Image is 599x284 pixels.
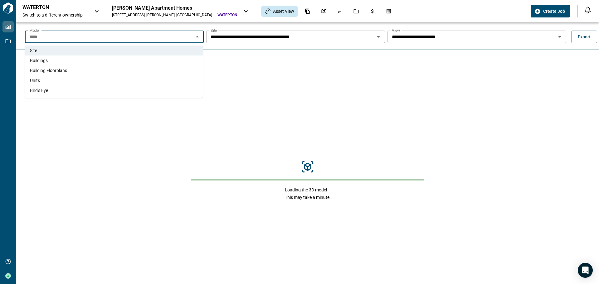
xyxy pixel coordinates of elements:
span: Bird's Eye [30,87,48,94]
label: Site [211,28,217,33]
span: Asset View [273,8,294,14]
p: WATERTON [22,4,79,11]
div: Asset View [261,6,298,17]
button: Close [193,32,202,41]
span: WATERTON [217,12,237,17]
div: Takeoff Center [382,6,395,17]
div: Budgets [366,6,379,17]
span: Export [578,34,591,40]
div: Photos [317,6,330,17]
label: View [392,28,400,33]
div: [PERSON_NAME] Apartment Homes [112,5,237,11]
label: Model [29,28,40,33]
span: Units [30,77,40,84]
span: Switch to a different ownership [22,12,88,18]
div: Documents [301,6,314,17]
div: Jobs [350,6,363,17]
button: Export [571,31,597,43]
div: Open Intercom Messenger [578,263,593,278]
button: Create Job [531,5,570,17]
span: Site [30,47,37,54]
span: Building Floorplans [30,67,67,74]
button: Open [555,32,564,41]
div: Issues & Info [334,6,347,17]
button: Open notification feed [583,5,593,15]
span: Loading the 3D model [285,187,331,193]
span: Create Job [543,8,565,14]
span: Buildings [30,57,48,64]
span: This may take a minute. [285,194,331,200]
div: [STREET_ADDRESS] , [PERSON_NAME] , [GEOGRAPHIC_DATA] [112,12,212,17]
button: Open [374,32,383,41]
